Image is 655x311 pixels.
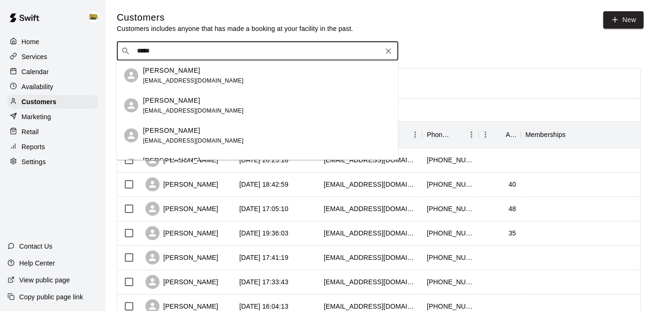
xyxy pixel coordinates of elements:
div: ember_z@hotmail.com [324,180,418,189]
a: Availability [8,80,98,94]
p: Availability [22,82,53,91]
p: Help Center [19,258,55,268]
a: Marketing [8,110,98,124]
p: Contact Us [19,242,53,251]
p: Customers [22,97,56,106]
div: 2025-10-04 17:33:43 [239,277,289,287]
div: HITHOUSE ABBY [86,8,106,26]
p: [PERSON_NAME] [143,125,200,135]
p: [PERSON_NAME] [143,155,200,165]
p: View public page [19,275,70,285]
a: Settings [8,155,98,169]
div: 2025-10-07 18:42:59 [239,180,289,189]
div: Phone Number [422,121,479,148]
a: Retail [8,125,98,139]
div: 2025-10-04 17:41:19 [239,253,289,262]
button: Sort [451,128,465,141]
div: [PERSON_NAME] [145,275,218,289]
div: 48 [509,204,516,213]
a: Home [8,35,98,49]
p: Marketing [22,112,51,121]
p: Home [22,37,39,46]
h5: Customers [117,11,353,24]
div: Age [479,121,521,148]
div: +17785396880 [427,277,474,287]
div: csupeene25@hotmail.com [324,253,418,262]
div: Brittany Smith [124,129,138,143]
button: Menu [408,128,422,142]
span: [EMAIL_ADDRESS][DOMAIN_NAME] [143,77,244,83]
img: HITHOUSE ABBY [88,11,99,23]
div: 2025-10-08 20:25:18 [239,155,289,165]
button: Menu [465,128,479,142]
div: [PERSON_NAME] [145,153,218,167]
button: Menu [479,128,493,142]
a: Calendar [8,65,98,79]
span: [EMAIL_ADDRESS][DOMAIN_NAME] [143,107,244,114]
div: [PERSON_NAME] [145,202,218,216]
a: Customers [8,95,98,109]
p: Services [22,52,47,61]
div: jayvernon1977@gmail.com [324,204,418,213]
div: +16043191087 [427,253,474,262]
div: lloydmalloway789@gmail.com [324,155,418,165]
div: +16048665349 [427,180,474,189]
div: +16046538363 [427,204,474,213]
div: hayley.slipiec@gmail.com [324,302,418,311]
div: Brittany Cardle [124,159,138,173]
div: Memberships [526,121,566,148]
p: [PERSON_NAME] [143,95,200,105]
div: 2025-10-04 16:04:13 [239,302,289,311]
div: 35 [509,228,516,238]
button: Clear [382,45,395,58]
p: Settings [22,157,46,167]
div: Brittany Folster [124,99,138,113]
div: [PERSON_NAME] [145,177,218,191]
div: [PERSON_NAME] [145,226,218,240]
span: [EMAIL_ADDRESS][DOMAIN_NAME] [143,137,244,144]
p: [PERSON_NAME] [143,65,200,75]
div: Phone Number [427,121,451,148]
div: Email [319,121,422,148]
div: sbnewmom@gmail.com [324,277,418,287]
p: Calendar [22,67,49,76]
button: Sort [493,128,506,141]
div: Search customers by name or email [117,42,398,61]
div: kjagusiak@goeasy.com [324,228,418,238]
button: Sort [566,128,579,141]
div: [PERSON_NAME] [145,250,218,265]
a: Reports [8,140,98,154]
a: Services [8,50,98,64]
p: Reports [22,142,45,152]
p: Copy public page link [19,292,83,302]
div: 2025-10-06 17:05:10 [239,204,289,213]
div: 40 [509,180,516,189]
div: +16046178260 [427,302,474,311]
div: +16047039490 [427,155,474,165]
p: Customers includes anyone that has made a booking at your facility in the past. [117,24,353,33]
div: Brittany Cowen [124,68,138,83]
div: 2025-10-04 19:36:03 [239,228,289,238]
div: Age [506,121,516,148]
a: New [603,11,644,29]
p: Retail [22,127,39,137]
div: +17783862245 [427,228,474,238]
